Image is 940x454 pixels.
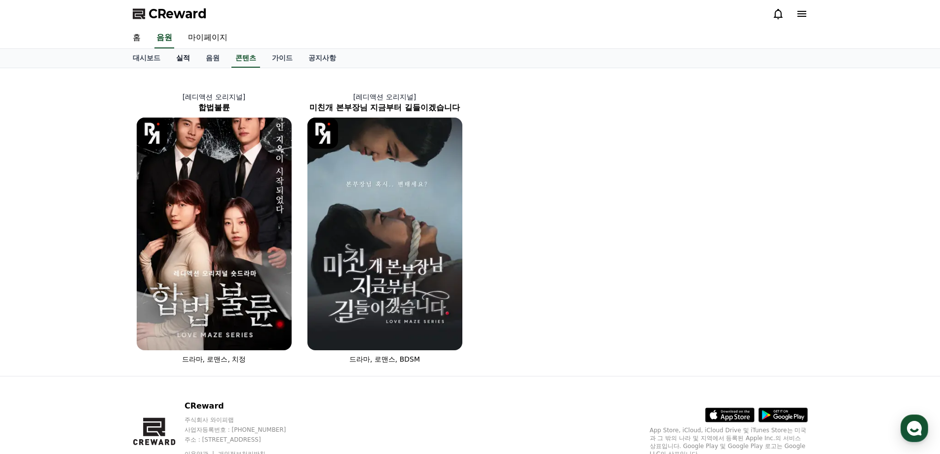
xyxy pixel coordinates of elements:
img: [object Object] Logo [137,118,168,149]
p: [레디액션 오리지널] [129,92,300,102]
span: 드라마, 로맨스, BDSM [349,355,420,363]
p: [레디액션 오리지널] [300,92,470,102]
a: 음원 [154,28,174,48]
a: 마이페이지 [180,28,235,48]
a: 실적 [168,49,198,68]
span: CReward [149,6,207,22]
span: 홈 [31,328,37,336]
img: 합법불륜 [137,118,292,350]
p: CReward [185,400,305,412]
a: 홈 [125,28,149,48]
a: 음원 [198,49,227,68]
p: 주소 : [STREET_ADDRESS] [185,436,305,444]
img: [object Object] Logo [307,118,338,149]
h2: 미친개 본부장님 지금부터 길들이겠습니다 [300,102,470,114]
p: 주식회사 와이피랩 [185,416,305,424]
a: CReward [133,6,207,22]
p: 사업자등록번호 : [PHONE_NUMBER] [185,426,305,434]
a: 설정 [127,313,189,338]
h2: 합법불륜 [129,102,300,114]
span: 설정 [152,328,164,336]
a: [레디액션 오리지널] 미친개 본부장님 지금부터 길들이겠습니다 미친개 본부장님 지금부터 길들이겠습니다 [object Object] Logo 드라마, 로맨스, BDSM [300,84,470,372]
span: 드라마, 로맨스, 치정 [182,355,246,363]
a: 콘텐츠 [231,49,260,68]
a: 대화 [65,313,127,338]
img: 미친개 본부장님 지금부터 길들이겠습니다 [307,118,462,350]
span: 대화 [90,329,102,336]
a: 공지사항 [301,49,344,68]
a: [레디액션 오리지널] 합법불륜 합법불륜 [object Object] Logo 드라마, 로맨스, 치정 [129,84,300,372]
a: 가이드 [264,49,301,68]
a: 대시보드 [125,49,168,68]
a: 홈 [3,313,65,338]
